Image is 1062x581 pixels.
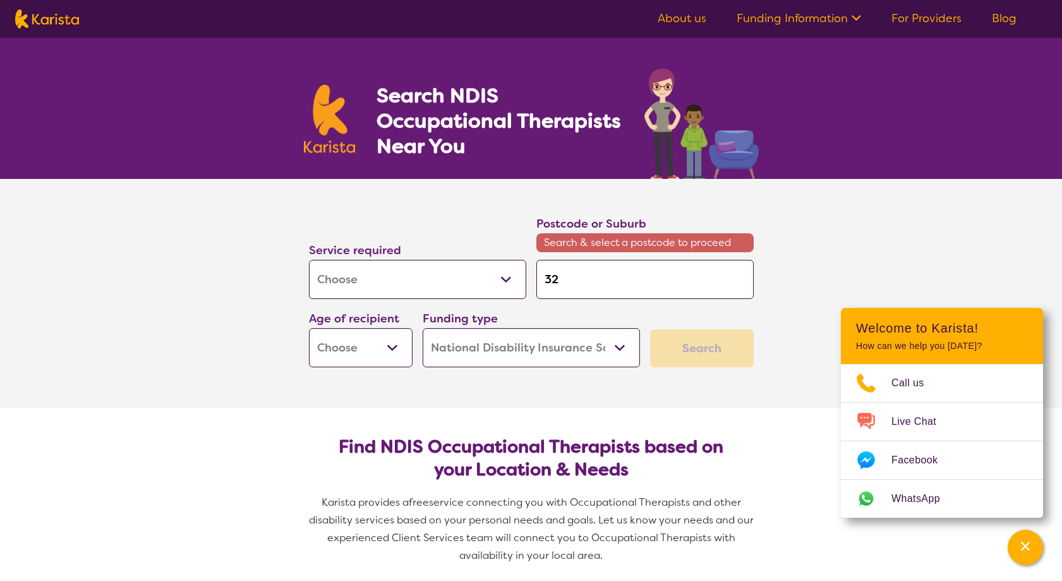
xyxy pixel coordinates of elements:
[737,11,861,26] a: Funding Information
[841,480,1043,518] a: Web link opens in a new tab.
[423,311,498,326] label: Funding type
[891,374,939,393] span: Call us
[841,364,1043,518] ul: Choose channel
[309,496,756,562] span: service connecting you with Occupational Therapists and other disability services based on your p...
[15,9,79,28] img: Karista logo
[304,85,356,153] img: Karista logo
[409,496,429,509] span: free
[841,308,1043,518] div: Channel Menu
[856,341,1028,352] p: How can we help you [DATE]?
[1008,530,1043,565] button: Channel Menu
[891,412,951,431] span: Live Chat
[536,216,646,231] label: Postcode or Suburb
[891,11,962,26] a: For Providers
[891,489,955,508] span: WhatsApp
[856,321,1028,336] h2: Welcome to Karista!
[536,260,754,299] input: Type
[891,451,953,470] span: Facebook
[992,11,1017,26] a: Blog
[377,83,622,159] h1: Search NDIS Occupational Therapists Near You
[644,68,759,179] img: occupational-therapy
[309,243,401,258] label: Service required
[309,311,399,326] label: Age of recipient
[319,436,744,481] h2: Find NDIS Occupational Therapists based on your Location & Needs
[536,233,754,252] span: Search & select a postcode to proceed
[658,11,706,26] a: About us
[322,496,409,509] span: Karista provides a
